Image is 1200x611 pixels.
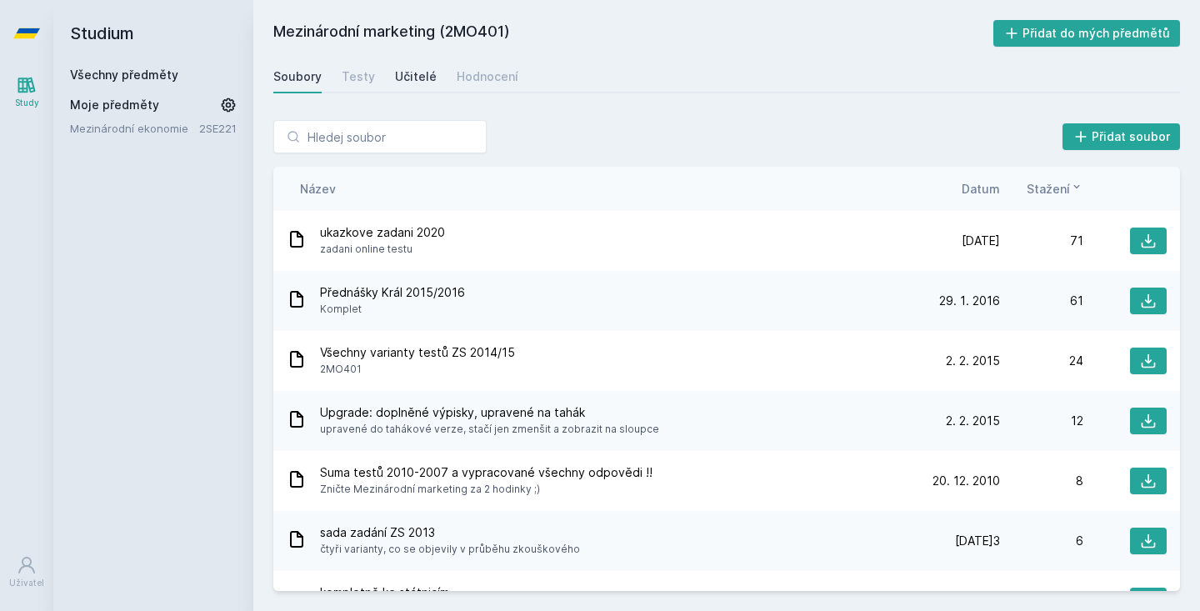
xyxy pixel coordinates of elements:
[70,120,199,137] a: Mezinárodní ekonomie
[3,547,50,598] a: Uživatel
[1062,123,1181,150] button: Přidat soubor
[199,122,237,135] a: 2SE221
[320,361,515,378] span: 2MO401
[273,120,487,153] input: Hledej soubor
[939,293,1000,309] span: 29. 1. 2016
[962,233,1000,249] span: [DATE]
[1000,233,1083,249] div: 71
[962,180,1000,198] button: Datum
[955,533,1000,549] span: [DATE]3
[457,68,518,85] div: Hodnocení
[320,224,445,241] span: ukazkove zadani 2020
[9,577,44,589] div: Uživatel
[3,67,50,118] a: Study
[320,541,580,558] span: čtyři varianty, co se objevily v průběhu zkouškového
[320,481,652,498] span: Zničte Mezinárodní marketing za 2 hodinky ;)
[993,20,1181,47] button: Přidat do mých předmětů
[1000,533,1083,549] div: 6
[932,473,1000,489] span: 20. 12. 2010
[273,60,322,93] a: Soubory
[1000,473,1083,489] div: 8
[342,60,375,93] a: Testy
[70,97,159,113] span: Moje předměty
[1000,353,1083,369] div: 24
[320,284,465,301] span: Přednášky Král 2015/2016
[273,68,322,85] div: Soubory
[320,524,580,541] span: sada zadání ZS 2013
[946,413,1000,429] span: 2. 2. 2015
[273,20,993,47] h2: Mezinárodní marketing (2MO401)
[70,68,178,82] a: Všechny předměty
[300,180,336,198] button: Název
[1000,413,1083,429] div: 12
[320,241,445,258] span: zadani online testu
[320,301,465,318] span: Komplet
[320,344,515,361] span: Všechny varianty testů ZS 2014/15
[1027,180,1083,198] button: Stažení
[342,68,375,85] div: Testy
[320,464,652,481] span: Suma testů 2010-2007 a vypracované všechny odpovědi !!
[15,97,39,109] div: Study
[395,68,437,85] div: Učitelé
[457,60,518,93] a: Hodnocení
[320,421,659,438] span: upravené do tahákové verze, stačí jen zmenšit a zobrazit na sloupce
[1000,293,1083,309] div: 61
[1027,180,1070,198] span: Stažení
[320,404,659,421] span: Upgrade: doplněné výpisky, upravené na tahák
[320,584,449,601] span: kompletně ke státnicím
[395,60,437,93] a: Učitelé
[946,353,1000,369] span: 2. 2. 2015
